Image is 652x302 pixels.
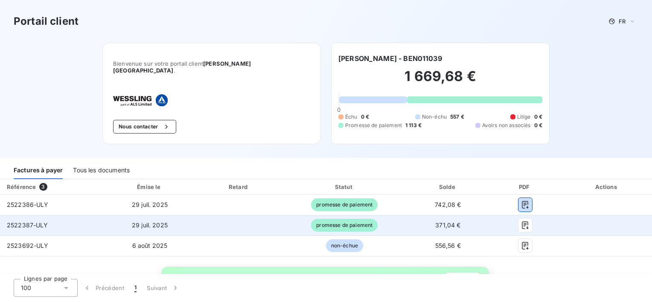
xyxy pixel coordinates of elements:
[311,198,378,211] span: promesse de paiement
[534,113,542,121] span: 0 €
[345,122,402,129] span: Promesse de paiement
[283,183,405,191] div: Statut
[345,113,358,121] span: Échu
[129,279,142,297] button: 1
[405,122,422,129] span: 1 113 €
[361,113,369,121] span: 0 €
[422,113,447,121] span: Non-échu
[21,284,31,292] span: 100
[534,122,542,129] span: 0 €
[619,18,626,25] span: FR
[198,183,280,191] div: Retard
[450,113,464,121] span: 557 €
[337,106,341,113] span: 0
[564,183,651,191] div: Actions
[435,221,460,229] span: 371,04 €
[490,183,560,191] div: PDF
[7,201,49,208] span: 2522386-ULY
[311,219,378,232] span: promesse de paiement
[132,242,168,249] span: 6 août 2025
[132,221,168,229] span: 29 juil. 2025
[73,161,130,179] div: Tous les documents
[113,60,251,74] span: [PERSON_NAME] [GEOGRAPHIC_DATA]
[326,239,363,252] span: non-échue
[113,94,168,106] img: Company logo
[7,221,48,229] span: 2522387-ULY
[7,183,36,190] div: Référence
[113,60,310,74] span: Bienvenue sur votre portail client .
[14,14,79,29] h3: Portail client
[113,120,176,134] button: Nous contacter
[134,284,137,292] span: 1
[7,242,49,249] span: 2523692-ULY
[39,183,47,191] span: 3
[105,183,195,191] div: Émise le
[435,242,461,249] span: 556,56 €
[409,183,487,191] div: Solde
[517,113,531,121] span: Litige
[435,201,461,208] span: 742,08 €
[132,201,168,208] span: 29 juil. 2025
[482,122,531,129] span: Avoirs non associés
[14,161,63,179] div: Factures à payer
[338,68,542,93] h2: 1 669,68 €
[338,53,442,64] h6: [PERSON_NAME] - BEN011039
[142,279,185,297] button: Suivant
[78,279,129,297] button: Précédent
